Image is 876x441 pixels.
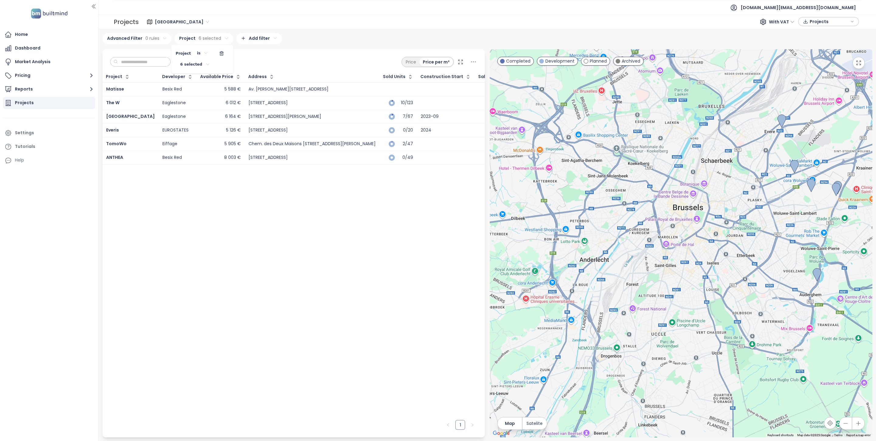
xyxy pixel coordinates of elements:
[176,60,215,70] div: 6 selected
[193,49,213,59] div: is
[590,58,607,64] span: Planned
[506,58,530,64] span: Completed
[622,58,640,64] span: Archived
[527,420,543,427] span: Satelite
[505,420,515,427] span: Map
[545,58,575,64] span: Development
[176,51,191,56] span: Project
